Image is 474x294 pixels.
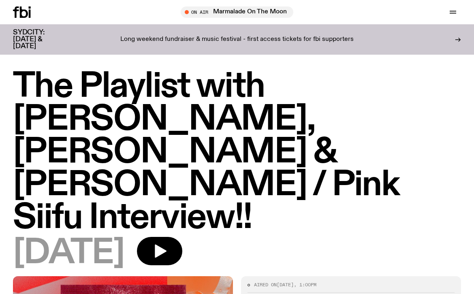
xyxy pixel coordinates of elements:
[120,36,354,43] p: Long weekend fundraiser & music festival - first access tickets for fbi supporters
[277,281,294,288] span: [DATE]
[181,6,293,18] button: On AirMarmalade On The Moon
[13,237,124,270] span: [DATE]
[254,281,277,288] span: Aired on
[13,70,461,234] h1: The Playlist with [PERSON_NAME], [PERSON_NAME] & [PERSON_NAME] / Pink Siifu Interview!!
[294,281,316,288] span: , 1:00pm
[13,29,65,50] h3: SYDCITY: [DATE] & [DATE]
